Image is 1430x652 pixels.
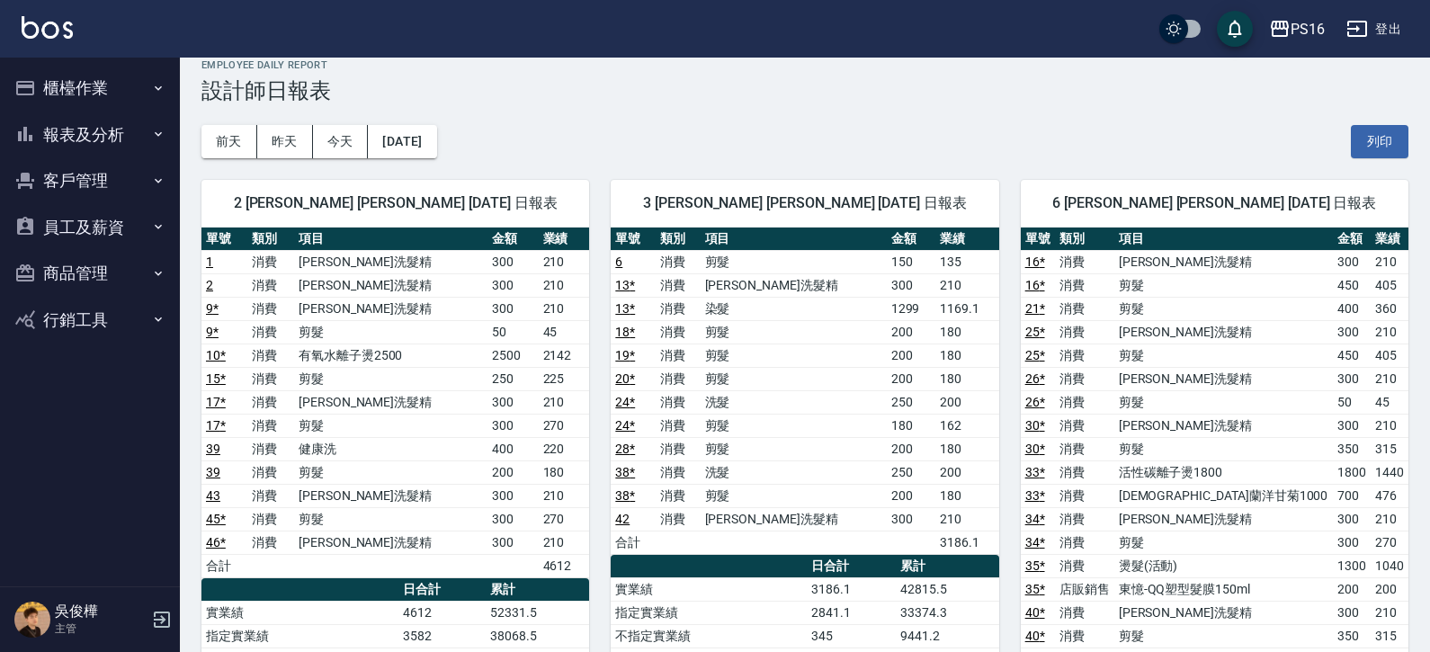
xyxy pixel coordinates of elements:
[1371,367,1408,390] td: 210
[1055,531,1114,554] td: 消費
[935,484,998,507] td: 180
[487,297,539,320] td: 300
[701,484,887,507] td: 剪髮
[1114,250,1333,273] td: [PERSON_NAME]洗髮精
[701,437,887,460] td: 剪髮
[887,437,936,460] td: 200
[294,460,487,484] td: 剪髮
[935,460,998,484] td: 200
[201,228,589,578] table: a dense table
[247,320,293,344] td: 消費
[487,250,539,273] td: 300
[539,507,590,531] td: 270
[935,367,998,390] td: 180
[701,297,887,320] td: 染髮
[1333,460,1371,484] td: 1800
[1055,344,1114,367] td: 消費
[1333,320,1371,344] td: 300
[656,507,701,531] td: 消費
[539,344,590,367] td: 2142
[1371,414,1408,437] td: 210
[1114,344,1333,367] td: 剪髮
[1262,11,1332,48] button: PS16
[247,460,293,484] td: 消費
[887,507,936,531] td: 300
[1333,297,1371,320] td: 400
[1114,367,1333,390] td: [PERSON_NAME]洗髮精
[1333,414,1371,437] td: 300
[539,414,590,437] td: 270
[1055,601,1114,624] td: 消費
[1333,273,1371,297] td: 450
[1351,125,1408,158] button: 列印
[1114,484,1333,507] td: [DEMOGRAPHIC_DATA]蘭洋甘菊1000
[1371,297,1408,320] td: 360
[294,437,487,460] td: 健康洗
[486,624,589,648] td: 38068.5
[1333,367,1371,390] td: 300
[1114,601,1333,624] td: [PERSON_NAME]洗髮精
[887,414,936,437] td: 180
[1114,531,1333,554] td: 剪髮
[7,204,173,251] button: 員工及薪資
[539,273,590,297] td: 210
[656,484,701,507] td: 消費
[1055,414,1114,437] td: 消費
[807,577,896,601] td: 3186.1
[247,414,293,437] td: 消費
[611,577,807,601] td: 實業績
[1114,577,1333,601] td: 東憶-QQ塑型髮膜150ml
[656,367,701,390] td: 消費
[1055,554,1114,577] td: 消費
[1333,484,1371,507] td: 700
[206,278,213,292] a: 2
[487,273,539,297] td: 300
[201,59,1408,71] h2: Employee Daily Report
[887,367,936,390] td: 200
[1055,367,1114,390] td: 消費
[935,390,998,414] td: 200
[1114,320,1333,344] td: [PERSON_NAME]洗髮精
[487,390,539,414] td: 300
[611,228,656,251] th: 單號
[1055,297,1114,320] td: 消費
[1371,577,1408,601] td: 200
[539,297,590,320] td: 210
[1055,624,1114,648] td: 消費
[701,320,887,344] td: 剪髮
[1114,273,1333,297] td: 剪髮
[611,624,807,648] td: 不指定實業績
[935,273,998,297] td: 210
[1333,344,1371,367] td: 450
[1333,390,1371,414] td: 50
[1333,624,1371,648] td: 350
[1371,601,1408,624] td: 210
[935,344,998,367] td: 180
[539,250,590,273] td: 210
[1114,228,1333,251] th: 項目
[656,414,701,437] td: 消費
[539,437,590,460] td: 220
[935,414,998,437] td: 162
[247,367,293,390] td: 消費
[656,344,701,367] td: 消費
[611,228,998,555] table: a dense table
[1333,554,1371,577] td: 1300
[223,194,568,212] span: 2 [PERSON_NAME] [PERSON_NAME] [DATE] 日報表
[486,601,589,624] td: 52331.5
[7,65,173,112] button: 櫃檯作業
[7,157,173,204] button: 客戶管理
[539,460,590,484] td: 180
[807,624,896,648] td: 345
[701,507,887,531] td: [PERSON_NAME]洗髮精
[935,320,998,344] td: 180
[615,512,630,526] a: 42
[247,390,293,414] td: 消費
[1114,460,1333,484] td: 活性碳離子燙1800
[247,273,293,297] td: 消費
[201,601,398,624] td: 實業績
[896,577,998,601] td: 42815.5
[201,624,398,648] td: 指定實業績
[1055,390,1114,414] td: 消費
[14,602,50,638] img: Person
